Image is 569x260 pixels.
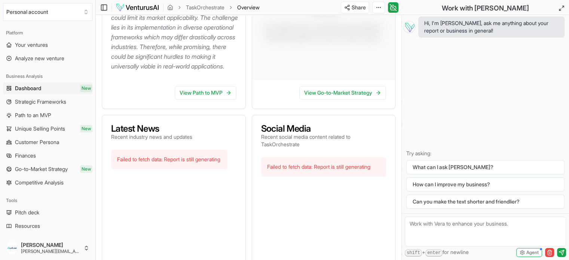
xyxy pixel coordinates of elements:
[3,3,92,21] button: Select an organization
[80,85,92,92] span: New
[406,150,565,157] p: Try asking:
[3,150,92,162] a: Finances
[111,124,192,133] h3: Latest News
[15,41,48,49] span: Your ventures
[15,111,51,119] span: Path to an MVP
[3,52,92,64] a: Analyze new venture
[3,220,92,232] a: Resources
[3,27,92,39] div: Platform
[526,250,539,256] span: Agent
[15,222,40,230] span: Resources
[80,165,92,173] span: New
[15,85,41,92] span: Dashboard
[15,125,65,132] span: Unique Selling Points
[15,138,59,146] span: Customer Persona
[21,242,80,248] span: [PERSON_NAME]
[405,248,469,257] span: + for newline
[15,152,36,159] span: Finances
[406,160,565,174] button: What can I ask [PERSON_NAME]?
[15,179,64,186] span: Competitive Analysis
[3,123,92,135] a: Unique Selling PointsNew
[3,177,92,189] a: Competitive Analysis
[15,55,64,62] span: Analyze new venture
[3,207,92,218] a: Pitch deck
[3,239,92,257] button: [PERSON_NAME][PERSON_NAME][EMAIL_ADDRESS][DOMAIN_NAME]
[299,86,386,100] a: View Go-to-Market Strategy
[15,98,66,105] span: Strategic Frameworks
[405,250,422,257] kbd: shift
[80,125,92,132] span: New
[186,4,224,11] a: TaskOrchestrate
[3,136,92,148] a: Customer Persona
[175,86,236,100] a: View Path to MVP
[403,21,415,33] img: Vera
[261,157,386,177] div: Failed to fetch data: Report is still generating
[111,133,192,141] p: Recent industry news and updates
[6,242,18,254] img: ALV-UjXlq-AMhFINEvB44aoEzXJHLa6Pnzyj8T1vOA6qnYAsbYvSi_CDF8jbwt7RaX3cUGDl-WHblmiYOzoIjmNxXO_ETv9na...
[3,82,92,94] a: DashboardNew
[261,124,386,133] h3: Social Media
[116,3,159,12] img: logo
[3,195,92,207] div: Tools
[516,248,542,257] button: Agent
[442,3,529,13] h2: Work with [PERSON_NAME]
[15,209,39,216] span: Pitch deck
[15,165,68,173] span: Go-to-Market Strategy
[406,177,565,192] button: How can I improve my business?
[425,250,443,257] kbd: enter
[261,133,386,148] p: Recent social media content related to TaskOrchestrate
[352,4,366,11] span: Share
[3,109,92,121] a: Path to an MVP
[21,248,80,254] span: [PERSON_NAME][EMAIL_ADDRESS][DOMAIN_NAME]
[341,1,369,13] button: Share
[3,96,92,108] a: Strategic Frameworks
[111,150,227,169] div: Failed to fetch data: Report is still generating
[3,39,92,51] a: Your ventures
[167,4,260,11] nav: breadcrumb
[406,195,565,209] button: Can you make the text shorter and friendlier?
[237,4,260,11] span: Overview
[3,70,92,82] div: Business Analysis
[3,163,92,175] a: Go-to-Market StrategyNew
[424,19,559,34] span: Hi, I'm [PERSON_NAME], ask me anything about your report or business in general!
